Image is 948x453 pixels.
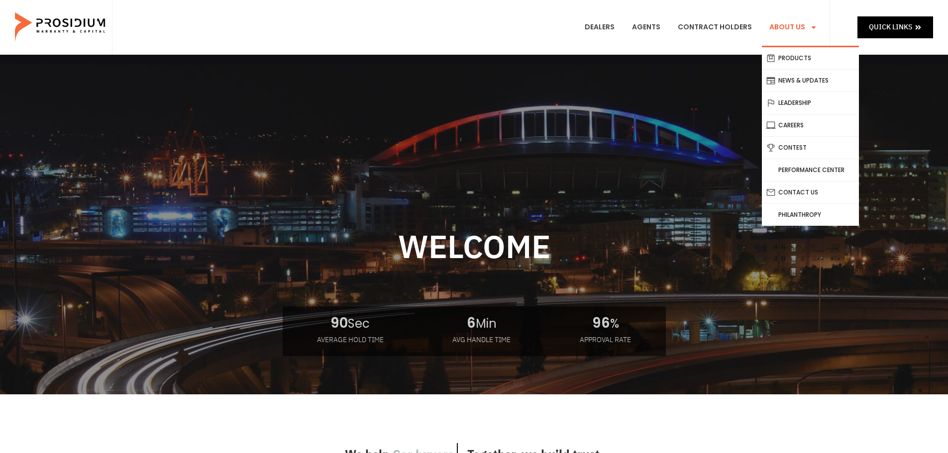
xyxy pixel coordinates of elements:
[762,9,825,46] a: About Us
[762,137,859,159] a: Contest
[869,21,912,33] span: Quick Links
[762,181,859,203] a: Contact Us
[577,9,825,46] nav: Menu
[762,204,859,226] a: Philanthropy
[762,47,859,69] a: Products
[762,92,859,114] a: Leadership
[762,159,859,181] a: Performance Center
[762,46,859,226] ul: About Us
[762,70,859,91] a: News & Updates
[857,16,933,38] a: Quick Links
[670,9,759,46] a: Contract Holders
[762,114,859,136] a: Careers
[625,9,668,46] a: Agents
[577,9,622,46] a: Dealers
